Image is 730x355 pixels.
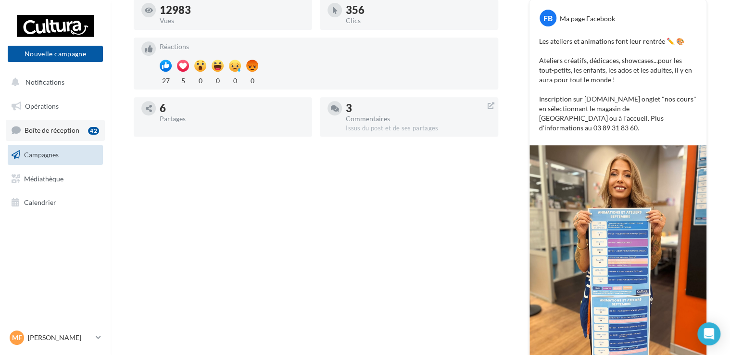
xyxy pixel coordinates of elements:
[24,198,56,206] span: Calendrier
[539,37,697,133] p: Les ateliers et animations font leur rentrée ✏️ 🎨 Ateliers créatifs, dédicaces, showcases...pour ...
[697,322,720,345] div: Open Intercom Messenger
[212,74,224,86] div: 0
[24,151,59,159] span: Campagnes
[6,72,101,92] button: Notifications
[28,333,92,342] p: [PERSON_NAME]
[346,5,491,15] div: 356
[6,169,105,189] a: Médiathèque
[346,115,491,122] div: Commentaires
[6,145,105,165] a: Campagnes
[346,103,491,114] div: 3
[194,74,206,86] div: 0
[6,120,105,140] a: Boîte de réception42
[25,102,59,110] span: Opérations
[540,10,556,26] div: FB
[160,5,304,15] div: 12983
[8,46,103,62] button: Nouvelle campagne
[160,74,172,86] div: 27
[246,74,258,86] div: 0
[6,192,105,213] a: Calendrier
[160,43,491,50] div: Réactions
[6,96,105,116] a: Opérations
[560,14,615,24] div: Ma page Facebook
[160,17,304,24] div: Vues
[229,74,241,86] div: 0
[346,124,491,133] div: Issus du post et de ses partages
[12,333,22,342] span: MF
[25,78,64,86] span: Notifications
[346,17,491,24] div: Clics
[25,126,79,134] span: Boîte de réception
[24,174,63,182] span: Médiathèque
[160,103,304,114] div: 6
[160,115,304,122] div: Partages
[88,127,99,135] div: 42
[177,74,189,86] div: 5
[8,329,103,347] a: MF [PERSON_NAME]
